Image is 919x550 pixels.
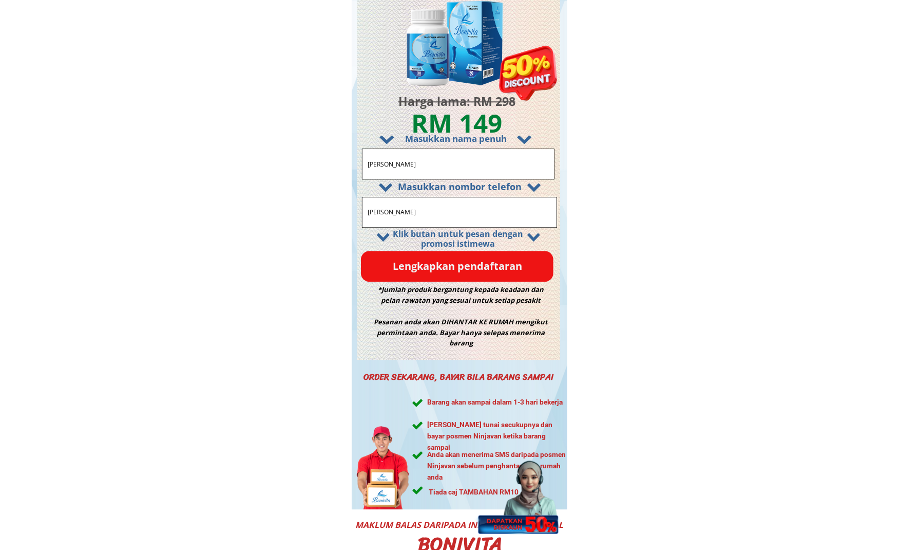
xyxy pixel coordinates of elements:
[368,132,544,145] h3: Masukkan nama penuh
[381,102,532,143] h3: RM 149
[369,284,552,349] h3: *Jumlah produk bergantung kepada keadaan dan pelan rawatan yang sesuai untuk setiap pesakit Pesan...
[373,92,541,111] h3: Harga lama: RM 298
[355,370,562,398] div: ORDER SEKARANG, BAYAR BILA BARANG SAMPAI
[365,197,553,227] input: Nombor telefon
[354,519,565,532] div: Maklum balas daripada influencer terkenal
[427,419,568,465] h3: [PERSON_NAME] tunai secukupnya dan bayar posmen Ninjavan ketika barang sampai​
[427,397,568,419] h3: Barang akan sampai dalam 1-3 hari bekerja
[427,449,568,494] h3: Anda akan menerima SMS daripada posmen Ninjavan sebelum penghantaran ke rumah anda
[429,487,570,509] h3: Tiada caj TAMBAHAN RM10
[361,251,553,282] p: Lengkapkan pendaftaran
[365,149,551,179] input: Nama penuh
